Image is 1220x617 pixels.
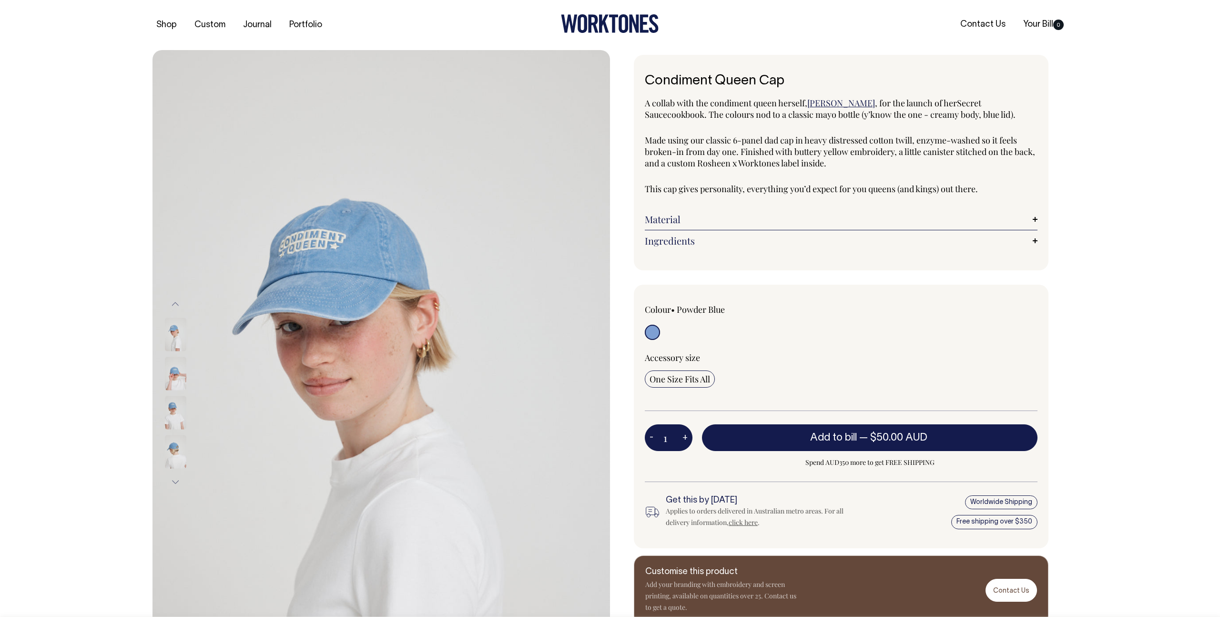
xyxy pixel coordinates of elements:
span: $50.00 AUD [870,433,927,442]
span: — [859,433,930,442]
h6: Get this by [DATE] [666,496,859,505]
h6: Customise this product [645,567,798,577]
a: Shop [152,17,181,33]
a: Portfolio [285,17,326,33]
a: click here [729,518,758,527]
span: Made using our classic 6-panel dad cap in heavy distressed cotton twill, enzyme-washed so it feel... [645,134,1035,169]
a: Material [645,214,1037,225]
div: Colour [645,304,802,315]
img: Condiment Queen Cap [165,357,186,390]
span: Secret Sauce [645,97,981,120]
a: Your Bill0 [1019,17,1067,32]
span: One Size Fits All [650,373,710,385]
a: Custom [191,17,229,33]
span: • [671,304,675,315]
div: Applies to orders delivered in Australian metro areas. For all delivery information, . [666,505,859,528]
img: Condiment Queen Cap [165,396,186,429]
a: Contact Us [986,579,1037,601]
span: 0 [1053,20,1064,30]
span: A collab with the condiment queen herself, [645,97,807,109]
a: Ingredients [645,235,1037,247]
img: Condiment Queen Cap [165,318,186,351]
button: Next [168,471,183,493]
a: Journal [239,17,275,33]
button: Previous [168,294,183,315]
img: Condiment Queen Cap [165,435,186,468]
div: Accessory size [645,352,1037,363]
button: Add to bill —$50.00 AUD [702,424,1037,451]
p: Add your branding with embroidery and screen printing, available on quantities over 25. Contact u... [645,579,798,613]
input: One Size Fits All [645,370,715,388]
h1: Condiment Queen Cap [645,74,1037,89]
span: This cap gives personality, everything you’d expect for you queens (and kings) out there. [645,183,978,195]
a: Contact Us [956,17,1009,32]
label: Powder Blue [677,304,725,315]
span: , for the launch of her [875,97,957,109]
button: + [678,428,692,447]
span: Add to bill [810,433,857,442]
a: [PERSON_NAME] [807,97,875,109]
span: cookbook. The colours nod to a classic mayo bottle (y’know the one - creamy body, blue lid). [667,109,1016,120]
span: Spend AUD350 more to get FREE SHIPPING [702,457,1037,468]
button: - [645,428,658,447]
